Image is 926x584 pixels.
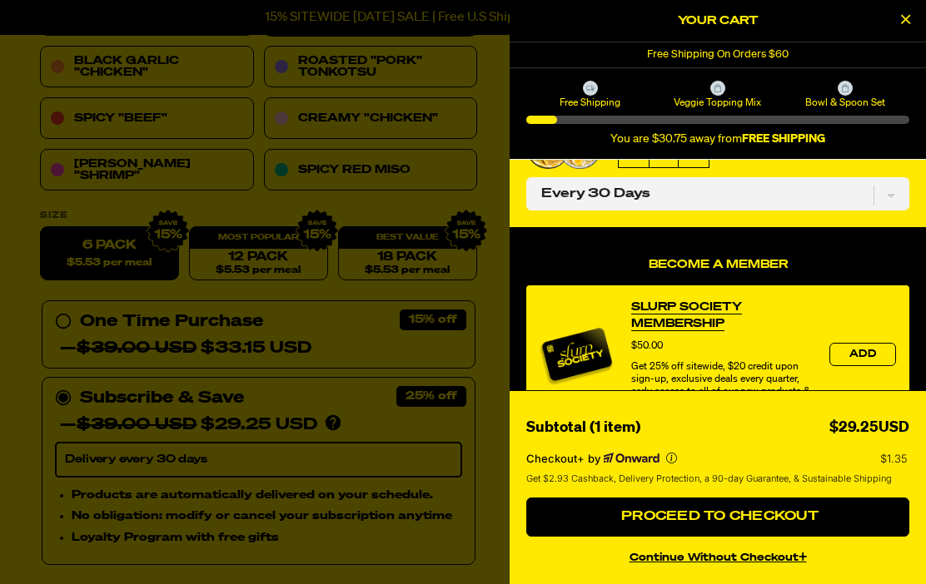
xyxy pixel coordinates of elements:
span: Get $2.93 Cashback, Delivery Protection, a 90-day Guarantee, & Sustainable Shipping [526,472,892,486]
span: by [588,452,600,465]
div: product [526,285,909,424]
span: Bowl & Spoon Set [784,96,907,109]
button: Close Cart [893,8,918,33]
div: Get 25% off sitewide, $20 credit upon sign-up, exclusive deals every quarter, early access to all... [631,361,813,411]
span: Subtotal (1 item) [526,420,640,435]
button: Add the product, Slurp Society Membership to Cart [829,343,896,366]
button: More info [666,453,677,463]
img: Membership image [540,317,615,392]
a: Powered by Onward [604,453,660,464]
div: 1 of 1 [510,42,926,67]
section: Checkout+ [526,440,909,497]
a: View Slurp Society Membership [631,299,813,332]
span: Add [849,349,876,359]
span: Veggie Topping Mix [656,96,779,109]
b: FREE SHIPPING [742,133,825,145]
div: You are $30.75 away from [526,132,909,146]
span: Proceed to Checkout [617,510,819,523]
span: Free Shipping [529,96,651,109]
span: Checkout+ [526,452,585,465]
p: $1.35 [880,452,909,465]
div: $29.25USD [829,416,909,440]
h4: Become a Member [526,258,909,272]
button: Proceed to Checkout [526,497,909,537]
span: $50.00 [631,341,663,351]
button: continue without Checkout+ [526,543,909,567]
h2: Your Cart [526,8,909,33]
select: Subscription delivery frequency [526,177,909,210]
